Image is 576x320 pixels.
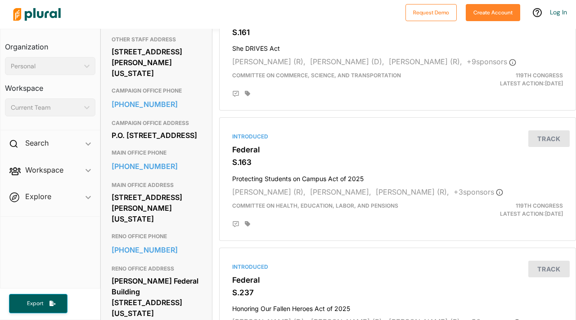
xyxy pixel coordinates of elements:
h3: S.237 [232,288,563,297]
h2: Search [25,138,49,148]
div: [PERSON_NAME] Federal Building [STREET_ADDRESS][US_STATE] [112,274,201,320]
button: Request Demo [405,4,457,21]
span: 119th Congress [516,72,563,79]
h3: RENO OFFICE PHONE [112,231,201,242]
span: 119th Congress [516,202,563,209]
h3: Federal [232,145,563,154]
h3: RENO OFFICE ADDRESS [112,263,201,274]
h3: MAIN OFFICE PHONE [112,147,201,158]
a: Request Demo [405,7,457,17]
a: Log In [550,8,567,16]
div: Introduced [232,133,563,141]
a: [PHONE_NUMBER] [112,98,201,111]
h3: Federal [232,276,563,284]
button: Track [528,130,570,147]
span: [PERSON_NAME] (D), [310,57,384,66]
span: [PERSON_NAME] (R), [389,57,462,66]
h4: Honoring Our Fallen Heroes Act of 2025 [232,301,563,313]
span: [PERSON_NAME] (R), [232,187,306,196]
div: Personal [11,62,81,71]
h4: Protecting Students on Campus Act of 2025 [232,171,563,183]
div: Add tags [245,90,250,97]
h3: CAMPAIGN OFFICE ADDRESS [112,118,201,129]
div: Introduced [232,263,563,271]
h3: MAIN OFFICE ADDRESS [112,180,201,191]
div: P.O. [STREET_ADDRESS] [112,129,201,142]
div: Add Position Statement [232,221,239,228]
h4: She DRIVES Act [232,40,563,53]
h3: Organization [5,34,95,53]
h3: S.163 [232,158,563,167]
a: [PHONE_NUMBER] [112,243,201,257]
div: [STREET_ADDRESS][PERSON_NAME][US_STATE] [112,191,201,226]
a: [PHONE_NUMBER] [112,160,201,173]
span: Committee on Commerce, Science, and Transportation [232,72,401,79]
span: [PERSON_NAME] (R), [232,57,306,66]
button: Export [9,294,67,313]
span: + 9 sponsor s [467,57,516,66]
span: [PERSON_NAME] (R), [376,187,449,196]
div: [STREET_ADDRESS][PERSON_NAME][US_STATE] [112,45,201,80]
div: Add tags [245,221,250,227]
button: Track [528,261,570,277]
span: Export [21,300,49,307]
span: [PERSON_NAME], [310,187,371,196]
h3: CAMPAIGN OFFICE PHONE [112,85,201,96]
div: Latest Action: [DATE] [455,202,570,218]
div: Add Position Statement [232,90,239,98]
span: + 3 sponsor s [454,187,503,196]
h3: OTHER STAFF ADDRESS [112,34,201,45]
h3: Workspace [5,75,95,95]
span: Committee on Health, Education, Labor, and Pensions [232,202,398,209]
h3: S.161 [232,28,563,37]
button: Create Account [466,4,520,21]
a: Create Account [466,7,520,17]
div: Current Team [11,103,81,112]
div: Latest Action: [DATE] [455,71,570,88]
